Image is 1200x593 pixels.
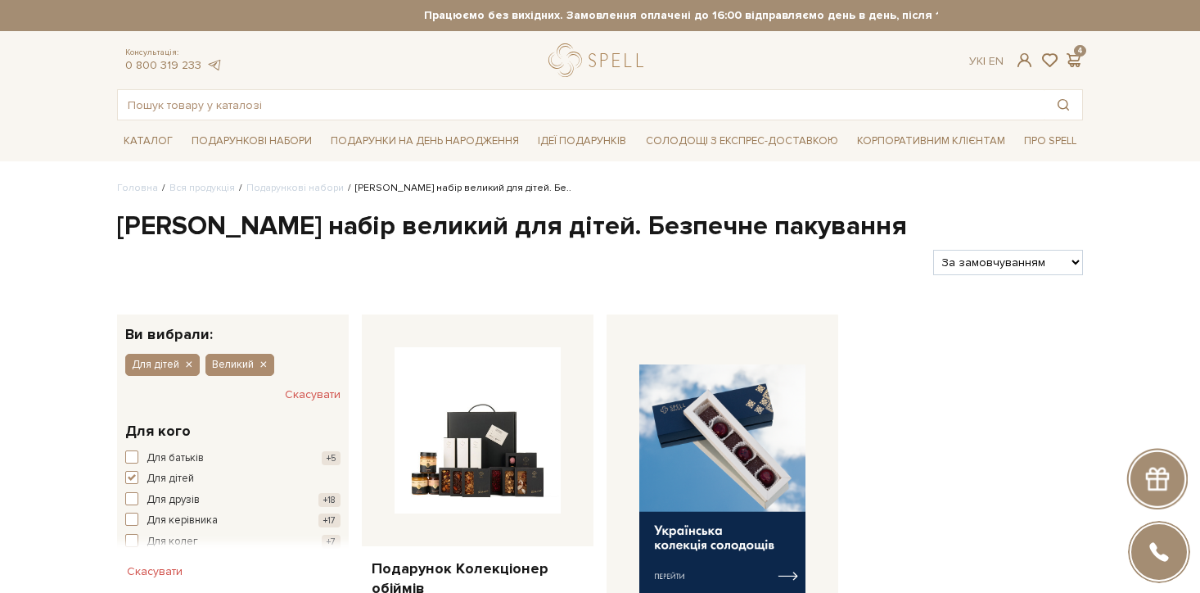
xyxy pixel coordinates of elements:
input: Пошук товару у каталозі [118,90,1044,120]
span: +18 [318,493,341,507]
span: | [983,54,986,68]
a: logo [548,43,651,77]
a: telegram [205,58,222,72]
button: Для дітей [125,471,341,487]
button: Для колег +7 [125,534,341,550]
span: Каталог [117,129,179,154]
button: Скасувати [117,559,192,585]
span: +5 [322,451,341,465]
button: Пошук товару у каталозі [1044,90,1082,120]
span: +17 [318,514,341,527]
span: Ідеї подарунків [531,129,633,154]
span: Подарунки на День народження [324,129,526,154]
a: Солодощі з експрес-доставкою [639,127,845,155]
span: Про Spell [1017,129,1083,154]
button: Для дітей [125,354,200,375]
div: Ук [969,54,1004,69]
span: Для кого [125,420,191,442]
button: Скасувати [285,382,341,408]
a: En [989,54,1004,68]
button: Великий [205,354,274,375]
span: Для дітей [147,471,194,487]
span: Консультація: [125,48,222,58]
span: Великий [212,357,254,372]
span: Для друзів [147,492,200,509]
span: +7 [322,535,341,549]
button: Для батьків +5 [125,450,341,467]
div: Ви вибрали: [117,315,349,342]
h1: [PERSON_NAME] набір великий для дітей. Безпечне пакування [117,210,1083,244]
a: Подарункові набори [246,182,344,194]
a: Головна [117,182,158,194]
li: [PERSON_NAME] набір великий для дітей. Бе.. [344,181,571,196]
a: Корпоративним клієнтам [850,127,1012,155]
span: Для дітей [132,357,179,372]
span: Для батьків [147,450,204,467]
span: Подарункові набори [185,129,318,154]
span: Для колег [147,534,198,550]
button: Для друзів +18 [125,492,341,509]
span: Для керівника [147,513,218,529]
button: Для керівника +17 [125,513,341,529]
a: 0 800 319 233 [125,58,201,72]
a: Вся продукція [169,182,235,194]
